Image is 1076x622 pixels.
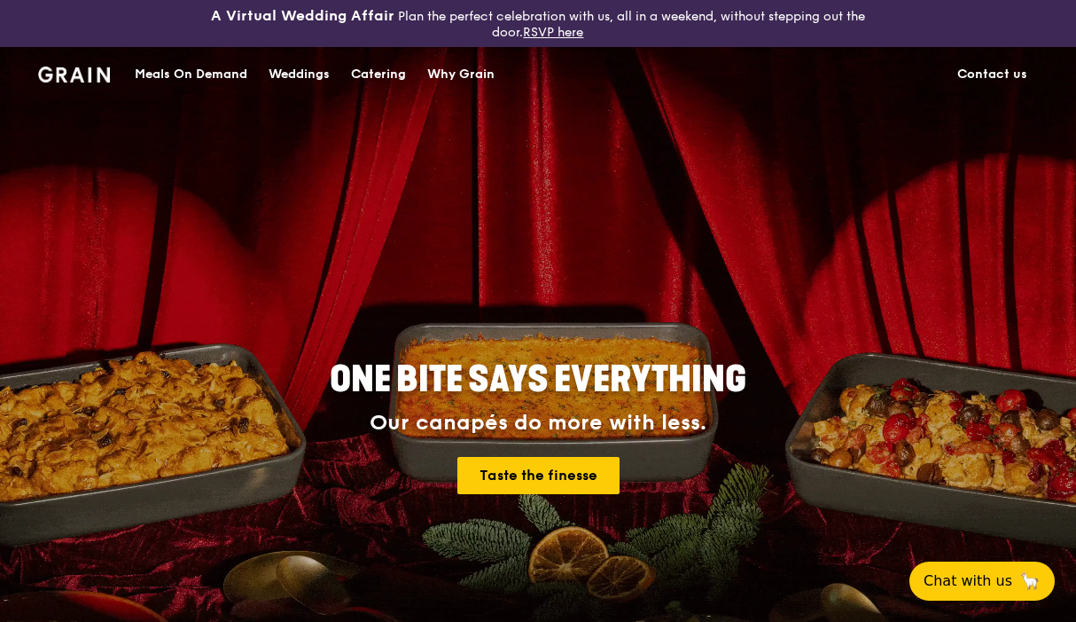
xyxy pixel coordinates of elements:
[211,7,394,25] h3: A Virtual Wedding Affair
[427,48,495,101] div: Why Grain
[135,48,247,101] div: Meals On Demand
[351,48,406,101] div: Catering
[38,67,110,83] img: Grain
[523,25,583,40] a: RSVP here
[457,457,620,494] a: Taste the finesse
[340,48,417,101] a: Catering
[909,562,1055,601] button: Chat with us🦙
[417,48,505,101] a: Why Grain
[947,48,1038,101] a: Contact us
[269,48,330,101] div: Weddings
[38,46,110,99] a: GrainGrain
[179,7,896,40] div: Plan the perfect celebration with us, all in a weekend, without stepping out the door.
[924,571,1012,592] span: Chat with us
[258,48,340,101] a: Weddings
[1019,571,1041,592] span: 🦙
